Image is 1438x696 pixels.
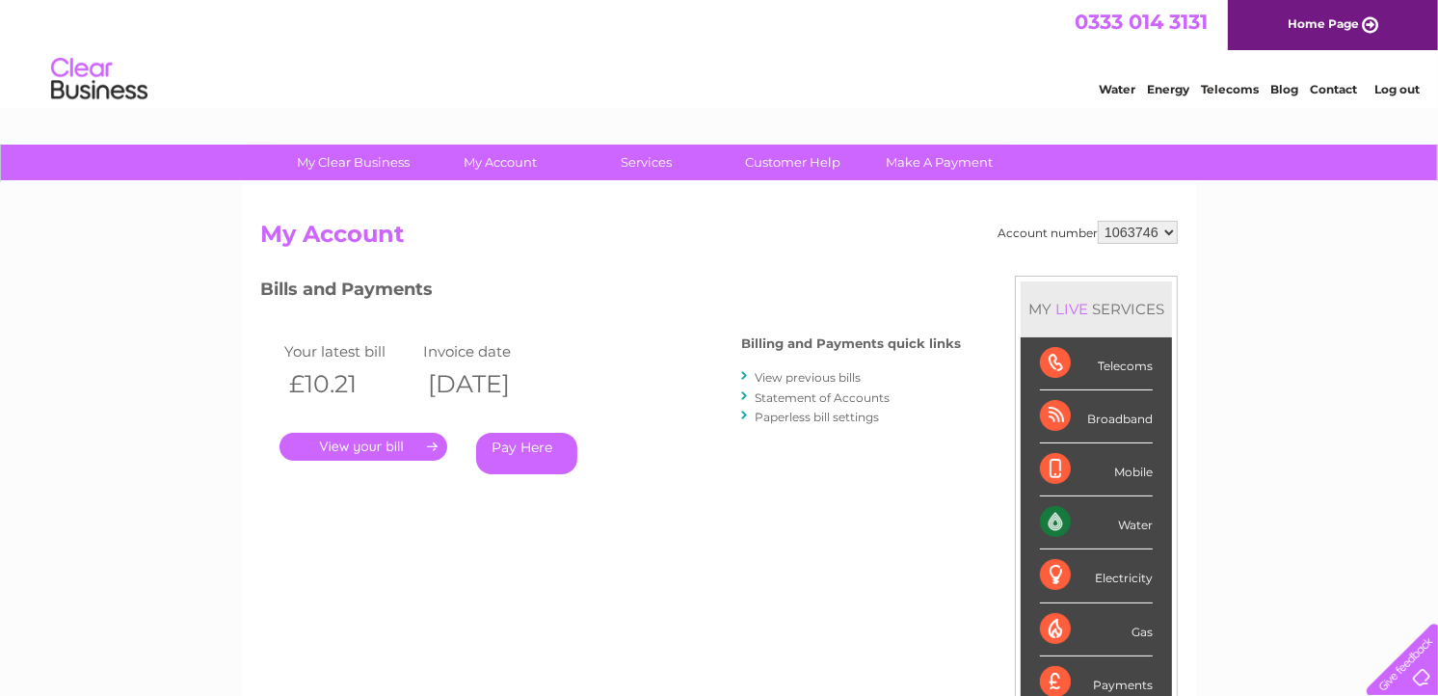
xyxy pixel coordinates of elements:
[755,370,861,385] a: View previous bills
[265,11,1176,94] div: Clear Business is a trading name of Verastar Limited (registered in [GEOGRAPHIC_DATA] No. 3667643...
[1099,82,1135,96] a: Water
[1270,82,1298,96] a: Blog
[1052,300,1092,318] div: LIVE
[275,145,434,180] a: My Clear Business
[476,433,577,474] a: Pay Here
[1147,82,1189,96] a: Energy
[755,410,879,424] a: Paperless bill settings
[1040,337,1153,390] div: Telecoms
[861,145,1020,180] a: Make A Payment
[421,145,580,180] a: My Account
[755,390,890,405] a: Statement of Accounts
[1040,390,1153,443] div: Broadband
[260,276,961,309] h3: Bills and Payments
[1021,281,1172,336] div: MY SERVICES
[741,336,961,351] h4: Billing and Payments quick links
[280,338,418,364] td: Your latest bill
[1075,10,1208,34] a: 0333 014 3131
[714,145,873,180] a: Customer Help
[1040,443,1153,496] div: Mobile
[1040,603,1153,656] div: Gas
[568,145,727,180] a: Services
[50,50,148,109] img: logo.png
[1040,496,1153,549] div: Water
[260,221,1178,257] h2: My Account
[1201,82,1259,96] a: Telecoms
[280,433,447,461] a: .
[1374,82,1420,96] a: Log out
[418,364,557,404] th: [DATE]
[1040,549,1153,602] div: Electricity
[418,338,557,364] td: Invoice date
[280,364,418,404] th: £10.21
[998,221,1178,244] div: Account number
[1310,82,1357,96] a: Contact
